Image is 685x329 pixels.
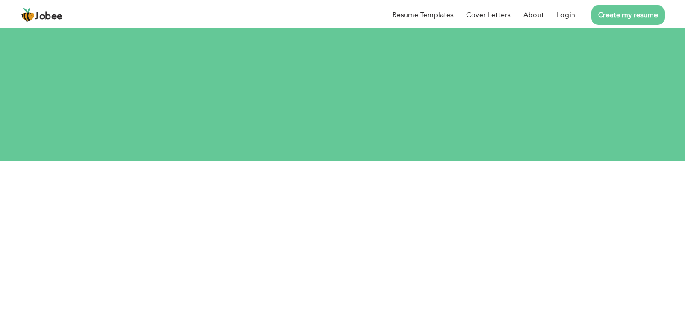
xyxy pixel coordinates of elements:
[523,9,544,20] a: About
[20,8,63,22] a: Jobee
[35,12,63,22] span: Jobee
[557,9,575,20] a: Login
[466,9,511,20] a: Cover Letters
[392,9,454,20] a: Resume Templates
[20,8,35,22] img: jobee.io
[591,5,665,25] a: Create my resume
